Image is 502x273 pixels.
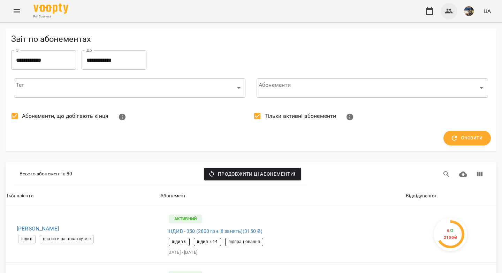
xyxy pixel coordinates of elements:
[471,166,488,183] button: Вигляд колонок
[33,3,68,14] img: Voopty Logo
[8,3,25,20] button: Menu
[11,224,153,245] a: [PERSON_NAME]індивплатить на початку міс
[160,192,403,200] span: Абонемент
[455,166,472,183] button: Завантажити CSV
[167,249,396,256] p: [DATE] - [DATE]
[167,228,263,235] span: ІНДИВ - 350 (2800 грн. 8 занять) ( 3150 ₴ )
[7,192,158,200] span: Ім'я клієнта
[160,192,186,200] div: Сортувати
[438,166,455,183] button: Пошук
[7,192,33,200] div: Сортувати
[444,227,457,241] div: 6 2100 ₴
[7,192,33,200] div: Ім'я клієнта
[33,14,68,19] span: For Business
[443,131,491,145] button: Оновити
[14,78,245,98] div: ​
[165,210,399,259] a: АктивнийІНДИВ - 350 (2800 грн. 8 занять)(3150 ₴)індив 6індив 7-14відпрацювання[DATE] - [DATE]
[17,224,153,234] h6: [PERSON_NAME]
[484,7,491,15] span: UA
[11,34,491,45] h5: Звіт по абонементах
[204,168,301,180] button: Продовжити ці абонементи!
[464,6,474,16] img: 10df61c86029c9e6bf63d4085f455a0c.jpg
[194,239,220,245] span: індив 7-14
[6,162,496,186] div: Table Toolbar
[265,112,336,120] span: Тільки активні абонементи
[452,134,482,143] span: Оновити
[40,236,93,242] span: платить на початку міс
[481,5,494,17] button: UA
[18,236,35,242] span: індив
[406,192,436,200] div: Відвідування
[169,239,189,245] span: індив 6
[20,170,72,177] p: Всього абонементів : 80
[114,109,131,126] button: Показати абонементи з 3 або менше відвідуваннями або що закінчуються протягом 7 днів
[226,239,263,245] span: відпрацювання
[22,112,108,120] span: Абонементи, що добігають кінця
[257,78,488,98] div: ​
[406,192,436,200] div: Сортувати
[169,214,202,223] p: Активний
[210,170,296,178] span: Продовжити ці абонементи!
[160,192,186,200] div: Абонемент
[342,109,358,126] button: Показувати тільки абонементи з залишком занять або з відвідуваннями. Активні абонементи - це ті, ...
[406,192,495,200] span: Відвідування
[450,228,454,233] span: / 3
